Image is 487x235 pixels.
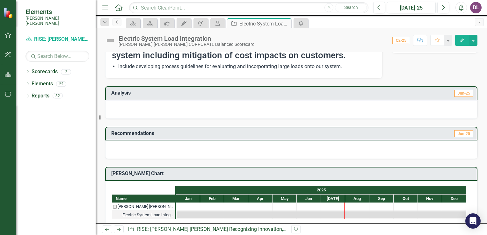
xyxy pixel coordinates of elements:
[32,68,58,75] a: Scorecards
[53,93,63,99] div: 32
[3,7,14,18] img: ClearPoint Strategy
[389,4,433,12] div: [DATE]-25
[61,69,71,75] div: 2
[239,20,289,28] div: Electric System Load Integration
[392,37,409,44] span: Q2-25
[470,2,482,13] button: DL
[335,3,367,12] button: Search
[112,211,175,219] div: Electric System Load Integration
[176,195,200,203] div: Jan
[442,195,466,203] div: Dec
[137,226,334,232] a: RISE: [PERSON_NAME] [PERSON_NAME] Recognizing Innovation, Safety and Excellence
[465,213,481,229] div: Open Intercom Messenger
[248,195,273,203] div: Apr
[454,90,473,97] span: Jun-25
[25,36,89,43] a: RISE: [PERSON_NAME] [PERSON_NAME] Recognizing Innovation, Safety and Excellence
[56,81,66,87] div: 22
[224,195,248,203] div: Mar
[25,51,89,62] input: Search Below...
[112,41,375,61] h2: Develop a process for incorporating large electric loads onto our system including mitigation of ...
[297,195,321,203] div: Jun
[112,195,175,203] div: Name
[200,195,224,203] div: Feb
[112,203,175,211] div: Santee Cooper CORPORATE Balanced Scorecard
[122,211,173,219] div: Electric System Load Integration
[118,63,375,70] li: Include developing process guidelines for evaluating and incorporating large loads onto our system.
[345,195,369,203] div: Aug
[273,195,297,203] div: May
[177,211,466,218] div: Task: Start date: 2025-01-01 End date: 2025-12-31
[32,80,53,88] a: Elements
[112,203,175,211] div: Task: Santee Cooper CORPORATE Balanced Scorecard Start date: 2025-01-01 End date: 2025-01-02
[111,90,291,96] h3: Analysis
[111,131,360,136] h3: Recommendations
[369,195,394,203] div: Sep
[176,186,466,194] div: 2025
[129,2,368,13] input: Search ClearPoint...
[105,35,115,46] img: Not Defined
[119,35,255,42] div: Electric System Load Integration
[418,195,442,203] div: Nov
[394,195,418,203] div: Oct
[454,130,473,137] span: Jun-25
[25,8,89,16] span: Elements
[32,92,49,100] a: Reports
[118,203,173,211] div: [PERSON_NAME] [PERSON_NAME] CORPORATE Balanced Scorecard
[387,2,436,13] button: [DATE]-25
[344,5,358,10] span: Search
[128,226,287,233] div: » »
[111,171,474,176] h3: [PERSON_NAME] Chart
[321,195,345,203] div: Jul
[112,211,175,219] div: Task: Start date: 2025-01-01 End date: 2025-12-31
[25,16,89,26] small: [PERSON_NAME] [PERSON_NAME]
[119,42,255,47] div: [PERSON_NAME] [PERSON_NAME] CORPORATE Balanced Scorecard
